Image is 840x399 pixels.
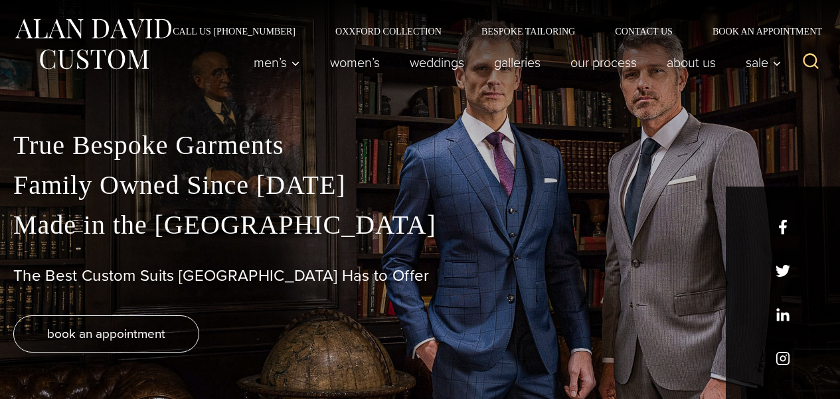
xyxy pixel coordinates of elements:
button: View Search Form [795,46,827,78]
h1: The Best Custom Suits [GEOGRAPHIC_DATA] Has to Offer [13,266,827,285]
a: Contact Us [595,27,693,36]
a: Bespoke Tailoring [462,27,595,36]
img: Alan David Custom [13,15,173,74]
a: Women’s [315,49,395,76]
a: Book an Appointment [693,27,827,36]
a: About Us [652,49,731,76]
p: True Bespoke Garments Family Owned Since [DATE] Made in the [GEOGRAPHIC_DATA] [13,125,827,245]
a: Our Process [556,49,652,76]
a: weddings [395,49,479,76]
a: Galleries [479,49,556,76]
a: book an appointment [13,315,199,353]
nav: Primary Navigation [239,49,789,76]
a: Oxxford Collection [315,27,462,36]
span: Men’s [254,56,300,69]
span: book an appointment [47,324,165,343]
span: Sale [746,56,782,69]
a: Call Us [PHONE_NUMBER] [153,27,315,36]
nav: Secondary Navigation [153,27,827,36]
